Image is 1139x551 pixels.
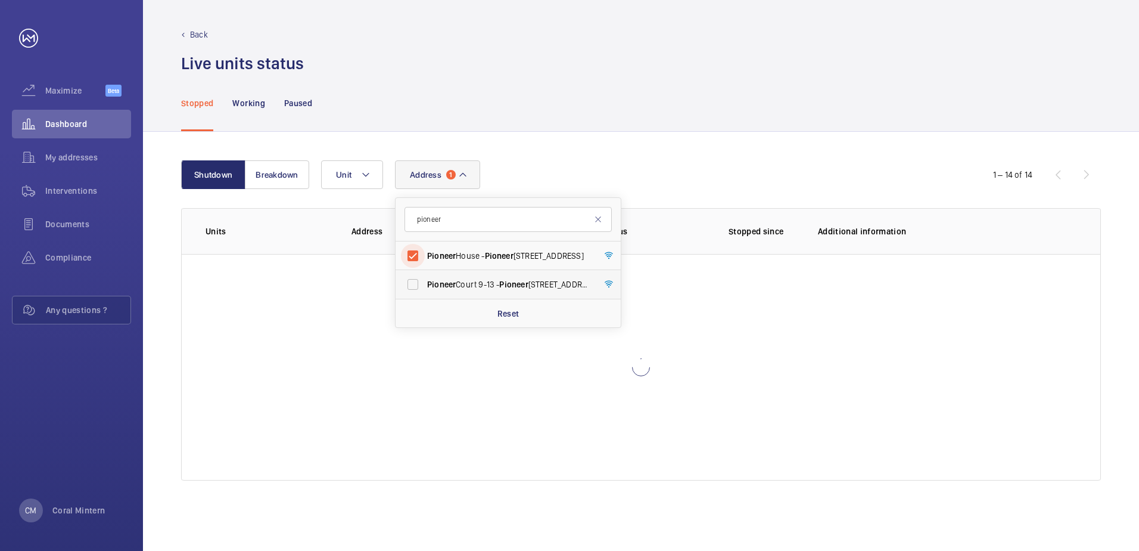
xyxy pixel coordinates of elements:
[351,225,521,237] p: Address
[45,85,105,97] span: Maximize
[729,225,799,237] p: Stopped since
[181,160,245,189] button: Shutdown
[190,29,208,41] p: Back
[46,304,130,316] span: Any questions ?
[105,85,122,97] span: Beta
[427,278,591,290] span: Court 9-13 - [STREET_ADDRESS]
[321,160,383,189] button: Unit
[499,280,528,289] span: Pioneer
[45,252,131,264] span: Compliance
[446,170,456,179] span: 1
[427,280,456,289] span: Pioneer
[245,160,309,189] button: Breakdown
[427,251,456,261] span: Pioneer
[45,151,131,163] span: My addresses
[45,218,131,230] span: Documents
[284,97,312,109] p: Paused
[497,308,519,320] p: Reset
[336,170,351,179] span: Unit
[25,504,36,516] p: CM
[45,118,131,130] span: Dashboard
[181,52,304,75] h1: Live units status
[181,97,213,109] p: Stopped
[206,225,332,237] p: Units
[395,160,480,189] button: Address1
[410,170,441,179] span: Address
[404,207,612,232] input: Search by address
[427,250,591,262] span: House - [STREET_ADDRESS]
[485,251,514,261] span: Pioneer
[52,504,105,516] p: Coral Mintern
[818,225,1076,237] p: Additional information
[45,185,131,197] span: Interventions
[993,169,1032,181] div: 1 – 14 of 14
[232,97,264,109] p: Working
